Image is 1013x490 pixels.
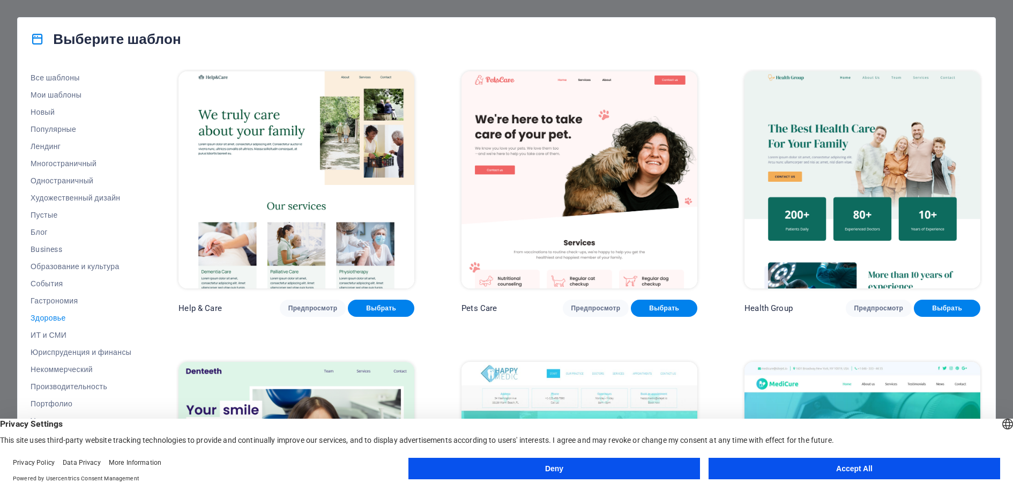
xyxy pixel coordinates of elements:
span: Гастрономия [31,296,131,305]
p: Health Group [744,303,793,314]
button: Выбрать [631,300,697,317]
span: Новый [31,108,131,116]
button: Предпросмотр [563,300,629,317]
span: Мои шаблоны [31,91,131,99]
p: Pets Care [461,303,497,314]
span: Производительность [31,382,131,391]
span: Выбрать [922,304,972,313]
button: События [31,275,131,292]
span: Здоровье [31,314,131,322]
span: Одностраничный [31,176,131,185]
button: Некоммерческий [31,361,131,378]
span: Пустые [31,211,131,219]
button: Лендинг [31,138,131,155]
button: Выбрать [348,300,414,317]
button: Все шаблоны [31,69,131,86]
button: Блог [31,224,131,241]
img: Health Group [744,71,980,288]
button: Образование и культура [31,258,131,275]
button: Новый [31,103,131,121]
span: Предпросмотр [854,304,904,313]
span: Популярные [31,125,131,133]
p: Help & Care [178,303,222,314]
span: Лендинг [31,142,131,151]
button: Гастрономия [31,292,131,309]
button: Производительность [31,378,131,395]
button: Здоровье [31,309,131,326]
img: Help & Care [178,71,414,288]
span: Блог [31,228,131,236]
span: ИТ и СМИ [31,331,131,339]
button: Многостраничный [31,155,131,172]
button: Мои шаблоны [31,86,131,103]
span: Многостраничный [31,159,131,168]
span: События [31,279,131,288]
span: Предпросмотр [288,304,338,313]
button: Юриспруденция и финансы [31,344,131,361]
span: Образование и культура [31,262,131,271]
span: Предпросмотр [571,304,621,313]
button: ИТ и СМИ [31,326,131,344]
span: Услуги [31,417,131,425]
span: Некоммерческий [31,365,131,374]
button: Популярные [31,121,131,138]
span: Выбрать [356,304,406,313]
button: Предпросмотр [280,300,346,317]
span: Портфолио [31,399,131,408]
button: Одностраничный [31,172,131,189]
span: Художественный дизайн [31,194,131,202]
button: Портфолио [31,395,131,412]
button: Выбрать [914,300,980,317]
img: Pets Care [461,71,697,288]
span: Все шаблоны [31,73,131,82]
button: Business [31,241,131,258]
button: Предпросмотр [846,300,912,317]
h4: Выберите шаблон [31,31,181,48]
span: Business [31,245,131,254]
button: Услуги [31,412,131,429]
span: Юриспруденция и финансы [31,348,131,357]
button: Пустые [31,206,131,224]
span: Выбрать [639,304,689,313]
button: Художественный дизайн [31,189,131,206]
